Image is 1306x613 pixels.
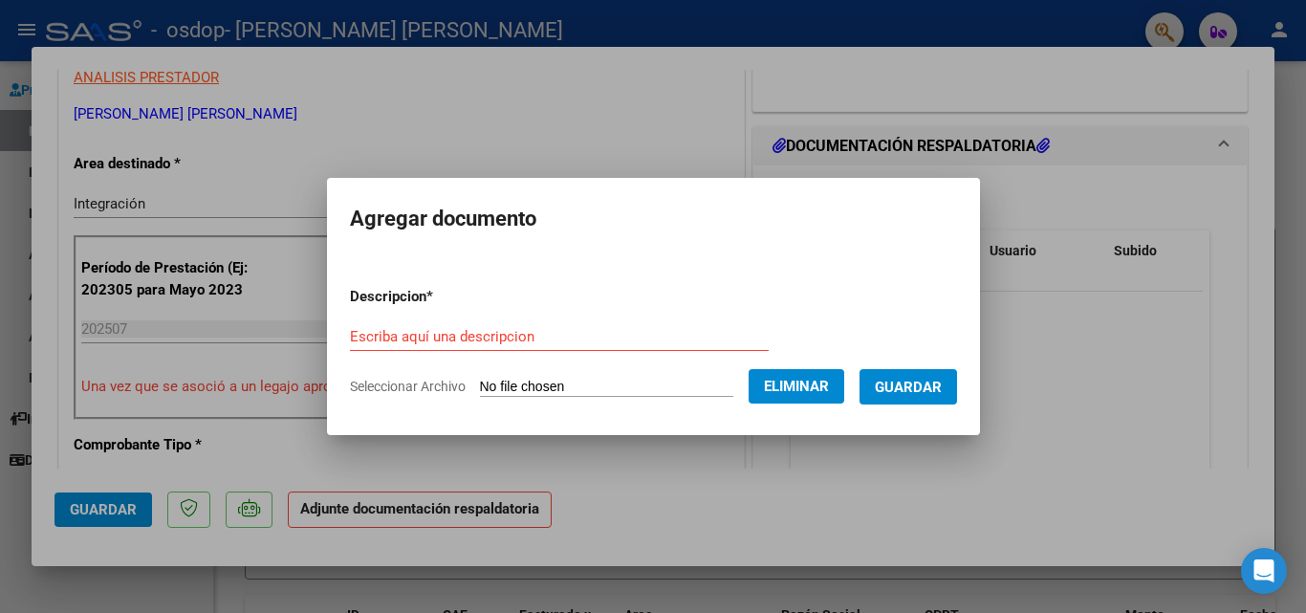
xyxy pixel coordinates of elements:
span: Guardar [875,379,942,396]
p: Descripcion [350,286,533,308]
button: Guardar [860,369,957,405]
h2: Agregar documento [350,201,957,237]
span: Seleccionar Archivo [350,379,466,394]
button: Eliminar [749,369,844,404]
div: Open Intercom Messenger [1241,548,1287,594]
span: Eliminar [764,378,829,395]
